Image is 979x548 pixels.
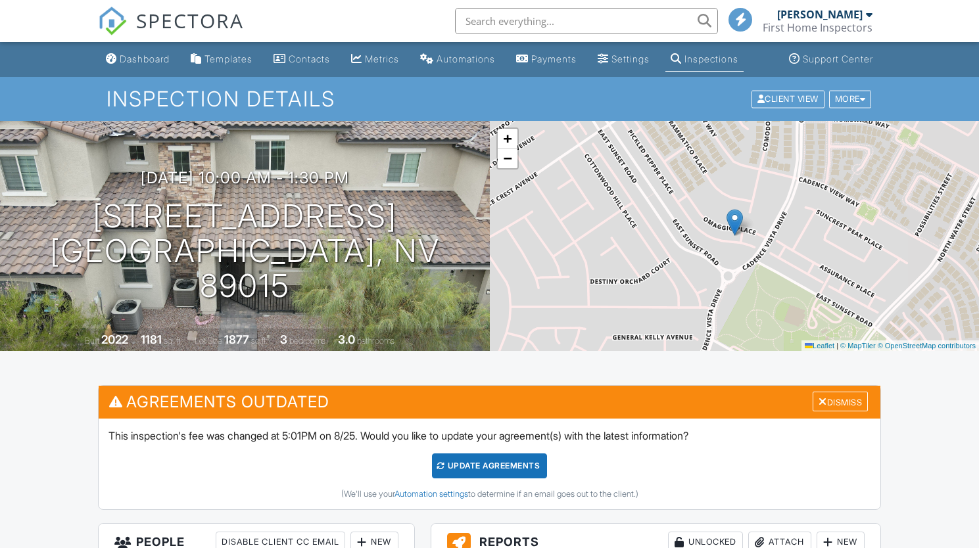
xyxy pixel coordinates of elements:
div: Update Agreements [432,453,547,478]
div: 1181 [141,332,162,346]
a: Dashboard [101,47,175,72]
a: Automations (Basic) [415,47,500,72]
span: Built [85,336,99,346]
span: Lot Size [195,336,222,346]
span: bedrooms [289,336,325,346]
div: Inspections [684,53,738,64]
div: Settings [611,53,650,64]
h3: [DATE] 10:00 am - 1:30 pm [141,169,349,187]
div: 3.0 [338,332,355,346]
div: Templates [204,53,252,64]
div: Contacts [289,53,330,64]
span: | [836,342,838,350]
input: Search everything... [455,8,718,34]
a: SPECTORA [98,18,244,45]
a: Templates [185,47,258,72]
img: Marker [727,209,743,236]
a: Automation settings [394,489,468,499]
a: Inspections [665,47,744,72]
a: Zoom in [498,129,517,148]
a: © MapTiler [840,342,876,350]
div: More [829,90,872,108]
div: Payments [531,53,577,64]
a: Contacts [268,47,335,72]
div: Client View [752,90,824,108]
span: sq.ft. [251,336,268,346]
div: First Home Inspectors [763,21,872,34]
div: Automations [437,53,495,64]
div: [PERSON_NAME] [777,8,863,21]
div: 3 [280,332,287,346]
a: Payments [511,47,582,72]
h3: Agreements Outdated [99,386,880,418]
div: Support Center [803,53,873,64]
span: bathrooms [357,336,394,346]
img: The Best Home Inspection Software - Spectora [98,7,127,35]
h1: [STREET_ADDRESS] [GEOGRAPHIC_DATA], NV 89015 [21,199,469,303]
h1: Inspection Details [107,87,873,110]
span: + [503,130,512,147]
a: Zoom out [498,148,517,168]
div: Dismiss [813,392,868,412]
a: © OpenStreetMap contributors [878,342,976,350]
span: sq. ft. [164,336,182,346]
a: Leaflet [805,342,834,350]
a: Support Center [784,47,878,72]
span: − [503,150,512,166]
div: This inspection's fee was changed at 5:01PM on 8/25. Would you like to update your agreement(s) w... [99,419,880,509]
div: Dashboard [120,53,170,64]
span: SPECTORA [136,7,244,34]
div: 1877 [224,332,249,346]
div: 2022 [101,332,128,346]
a: Client View [750,93,828,103]
a: Settings [592,47,655,72]
div: Metrics [365,53,399,64]
a: Metrics [346,47,404,72]
div: (We'll use your to determine if an email goes out to the client.) [108,489,871,499]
